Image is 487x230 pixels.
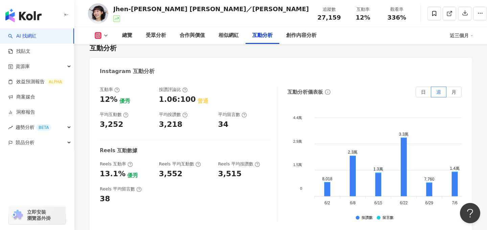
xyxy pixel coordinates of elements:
[8,109,35,116] a: 洞察報告
[8,33,37,40] a: searchAI 找網紅
[436,89,441,95] span: 週
[387,14,406,21] span: 336%
[252,31,273,40] div: 互動分析
[8,125,13,130] span: rise
[100,94,118,105] div: 12%
[100,112,129,118] div: 平均互動數
[324,88,331,96] span: info-circle
[90,43,117,53] div: 互動分析
[384,6,410,13] div: 觀看率
[9,206,66,224] a: chrome extension立即安裝 瀏覽器外掛
[127,172,138,179] div: 優秀
[8,94,35,100] a: 商案媒合
[100,87,120,93] div: 互動率
[100,161,133,167] div: Reels 互動率
[382,216,394,220] div: 留言數
[146,31,166,40] div: 受眾分析
[159,87,188,93] div: 按讚評論比
[8,78,65,85] a: 效益預測報告ALPHA
[159,169,183,179] div: 3,552
[88,3,108,24] img: KOL Avatar
[450,30,473,41] div: 近三個月
[218,169,242,179] div: 3,515
[100,68,155,75] div: Instagram 互動分析
[113,5,309,13] div: Jhen-[PERSON_NAME] [PERSON_NAME]／[PERSON_NAME]
[421,89,426,95] span: 日
[287,89,323,96] div: 互動分析儀表板
[318,14,341,21] span: 27,159
[362,216,373,220] div: 按讚數
[350,6,376,13] div: 互動率
[198,97,208,105] div: 普通
[293,139,302,143] tspan: 2.9萬
[16,59,30,74] span: 資源庫
[11,210,24,221] img: chrome extension
[100,186,142,192] div: Reels 平均留言數
[8,48,30,55] a: 找貼文
[460,203,480,223] iframe: Help Scout Beacon - Open
[300,186,302,190] tspan: 0
[425,201,434,205] tspan: 6/29
[218,119,229,130] div: 34
[5,9,42,22] img: logo
[451,89,456,95] span: 月
[316,6,342,13] div: 追蹤數
[293,116,302,120] tspan: 4.4萬
[159,94,196,105] div: 1.06:100
[27,209,51,221] span: 立即安裝 瀏覽器外掛
[218,161,260,167] div: Reels 平均按讚數
[159,119,183,130] div: 3,218
[374,201,382,205] tspan: 6/15
[350,201,356,205] tspan: 6/8
[218,31,239,40] div: 相似網紅
[324,201,330,205] tspan: 6/2
[400,201,408,205] tspan: 6/22
[286,31,317,40] div: 創作內容分析
[180,31,205,40] div: 合作與價值
[293,163,302,167] tspan: 1.5萬
[159,161,201,167] div: Reels 平均互動數
[36,124,51,131] div: BETA
[16,135,34,150] span: 競品分析
[100,119,123,130] div: 3,252
[16,120,51,135] span: 趨勢分析
[452,201,458,205] tspan: 7/6
[100,194,110,204] div: 38
[159,112,188,118] div: 平均按讚數
[100,147,137,154] div: Reels 互動數據
[119,97,130,105] div: 優秀
[218,112,247,118] div: 平均留言數
[100,169,125,179] div: 13.1%
[356,14,370,21] span: 12%
[122,31,132,40] div: 總覽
